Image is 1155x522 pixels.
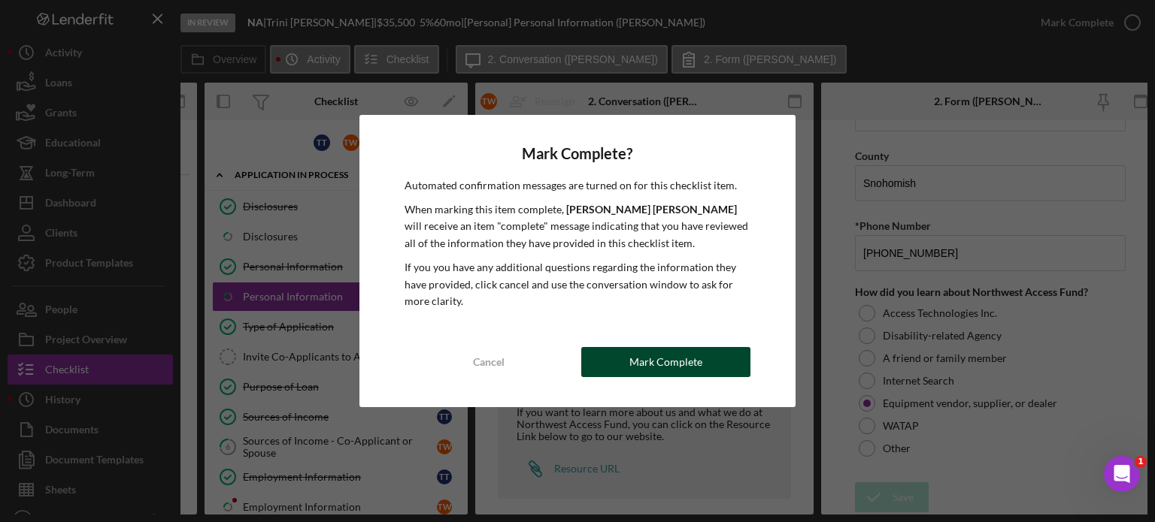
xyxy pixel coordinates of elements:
button: Cancel [405,347,574,377]
b: [PERSON_NAME] [PERSON_NAME] [566,203,737,216]
div: Cancel [473,347,505,377]
div: Mark Complete [629,347,702,377]
p: When marking this item complete, will receive an item "complete" message indicating that you have... [405,201,751,252]
p: Automated confirmation messages are turned on for this checklist item. [405,177,751,194]
button: Mark Complete [581,347,750,377]
span: 1 [1135,456,1147,468]
p: If you you have any additional questions regarding the information they have provided, click canc... [405,259,751,309]
h4: Mark Complete? [405,145,751,162]
iframe: Intercom live chat [1104,456,1140,492]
